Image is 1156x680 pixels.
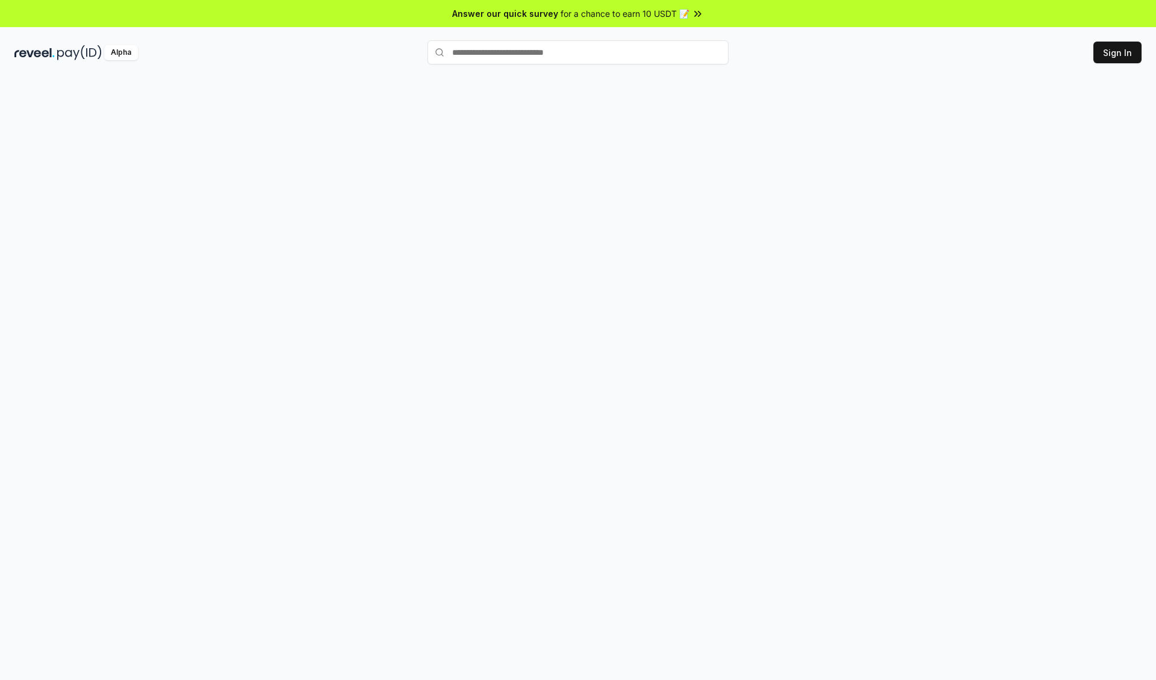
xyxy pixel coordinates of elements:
div: Alpha [104,45,138,60]
img: pay_id [57,45,102,60]
button: Sign In [1093,42,1142,63]
span: for a chance to earn 10 USDT 📝 [561,7,689,20]
span: Answer our quick survey [452,7,558,20]
img: reveel_dark [14,45,55,60]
